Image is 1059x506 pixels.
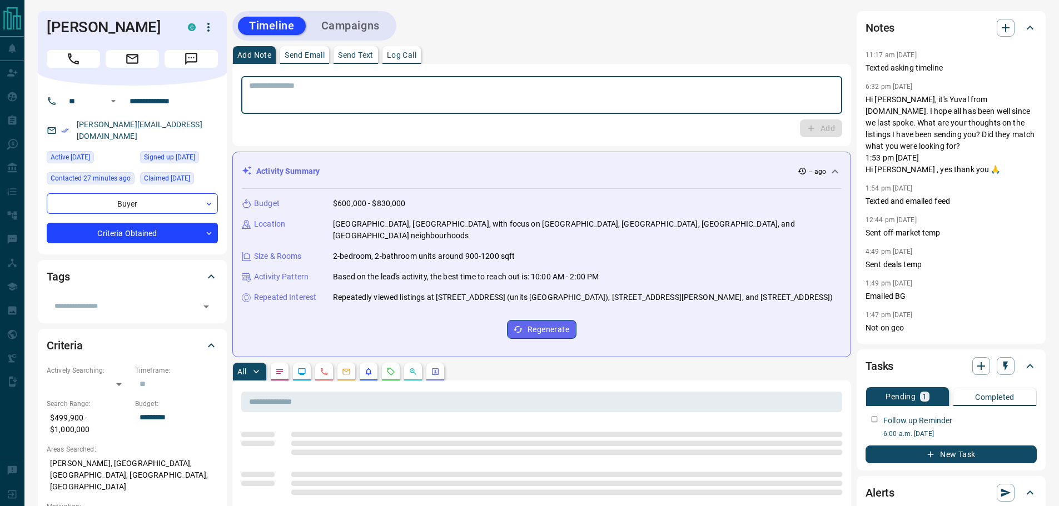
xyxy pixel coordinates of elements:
[275,367,284,376] svg: Notes
[188,23,196,31] div: condos.ca
[866,445,1037,463] button: New Task
[333,292,833,303] p: Repeatedly viewed listings at [STREET_ADDRESS] (units [GEOGRAPHIC_DATA]), [STREET_ADDRESS][PERSON...
[866,94,1037,176] p: Hi [PERSON_NAME], it's Yuval from [DOMAIN_NAME]. I hope all has been well since we last spoke. Wh...
[507,320,576,339] button: Regenerate
[144,152,195,163] span: Signed up [DATE]
[165,50,218,68] span: Message
[47,409,130,439] p: $499,900 - $1,000,000
[47,268,69,285] h2: Tags
[386,367,395,376] svg: Requests
[237,51,271,59] p: Add Note
[333,218,842,242] p: [GEOGRAPHIC_DATA], [GEOGRAPHIC_DATA], with focus on [GEOGRAPHIC_DATA], [GEOGRAPHIC_DATA], [GEOGRA...
[866,227,1037,239] p: Sent off-market temp
[809,167,826,177] p: -- ago
[47,332,218,359] div: Criteria
[144,173,190,184] span: Claimed [DATE]
[51,173,131,184] span: Contacted 27 minutes ago
[866,279,913,287] p: 1:49 pm [DATE]
[254,251,302,262] p: Size & Rooms
[866,322,1037,334] p: Not on geo
[285,51,325,59] p: Send Email
[866,51,917,59] p: 11:17 am [DATE]
[47,399,130,409] p: Search Range:
[47,223,218,243] div: Criteria Obtained
[333,271,599,283] p: Based on the lead's activity, the best time to reach out is: 10:00 AM - 2:00 PM
[975,393,1015,401] p: Completed
[387,51,416,59] p: Log Call
[198,299,214,314] button: Open
[47,454,218,496] p: [PERSON_NAME], [GEOGRAPHIC_DATA], [GEOGRAPHIC_DATA], [GEOGRAPHIC_DATA], [GEOGRAPHIC_DATA]
[51,152,90,163] span: Active [DATE]
[254,218,285,230] p: Location
[47,50,100,68] span: Call
[47,444,218,454] p: Areas Searched:
[238,17,306,35] button: Timeline
[866,19,894,37] h2: Notes
[47,365,130,375] p: Actively Searching:
[77,120,202,141] a: [PERSON_NAME][EMAIL_ADDRESS][DOMAIN_NAME]
[866,184,913,192] p: 1:54 pm [DATE]
[242,161,842,182] div: Activity Summary-- ago
[47,263,218,290] div: Tags
[866,62,1037,74] p: Texted asking timeline
[297,367,306,376] svg: Lead Browsing Activity
[866,357,893,375] h2: Tasks
[333,251,515,262] p: 2-bedroom, 2-bathroom units around 900-1200 sqft
[866,248,913,255] p: 4:49 pm [DATE]
[140,151,218,167] div: Fri Apr 07 2017
[140,172,218,188] div: Tue Jan 16 2024
[107,94,120,108] button: Open
[47,151,135,167] div: Fri Oct 10 2025
[886,393,916,400] p: Pending
[866,196,1037,207] p: Texted and emailed feed
[409,367,417,376] svg: Opportunities
[364,367,373,376] svg: Listing Alerts
[431,367,440,376] svg: Agent Actions
[866,83,913,91] p: 6:32 pm [DATE]
[254,198,280,209] p: Budget
[866,290,1037,302] p: Emailed BG
[135,399,218,409] p: Budget:
[883,415,952,427] p: Follow up Reminder
[47,18,171,36] h1: [PERSON_NAME]
[866,484,894,502] h2: Alerts
[866,479,1037,506] div: Alerts
[320,367,329,376] svg: Calls
[61,127,69,134] svg: Email Verified
[254,271,309,283] p: Activity Pattern
[342,367,351,376] svg: Emails
[254,292,316,303] p: Repeated Interest
[237,368,246,375] p: All
[310,17,391,35] button: Campaigns
[883,429,1037,439] p: 6:00 a.m. [DATE]
[866,353,1037,379] div: Tasks
[866,216,917,224] p: 12:44 pm [DATE]
[866,311,913,319] p: 1:47 pm [DATE]
[866,259,1037,270] p: Sent deals temp
[922,393,927,400] p: 1
[47,337,83,354] h2: Criteria
[866,14,1037,41] div: Notes
[106,50,159,68] span: Email
[135,365,218,375] p: Timeframe:
[333,198,406,209] p: $600,000 - $830,000
[47,172,135,188] div: Tue Oct 14 2025
[256,166,320,177] p: Activity Summary
[47,193,218,214] div: Buyer
[338,51,374,59] p: Send Text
